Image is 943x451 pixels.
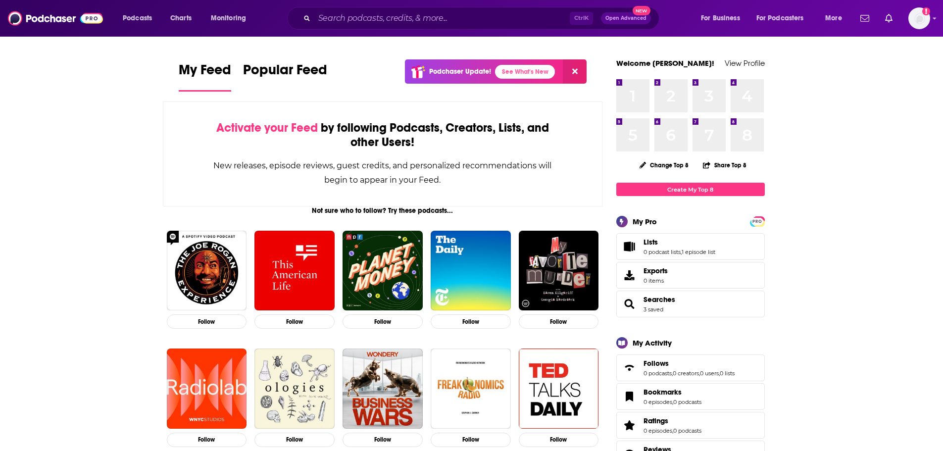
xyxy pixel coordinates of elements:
[343,349,423,429] img: Business Wars
[750,10,818,26] button: open menu
[725,58,765,68] a: View Profile
[644,238,658,247] span: Lists
[644,359,735,368] a: Follows
[616,412,765,439] span: Ratings
[167,433,247,447] button: Follow
[720,370,735,377] a: 0 lists
[620,418,640,432] a: Ratings
[254,231,335,311] img: This American Life
[519,314,599,329] button: Follow
[616,354,765,381] span: Follows
[908,7,930,29] span: Logged in as WE_Broadcast
[167,314,247,329] button: Follow
[167,349,247,429] img: Radiolab
[297,7,669,30] div: Search podcasts, credits, & more...
[519,349,599,429] img: TED Talks Daily
[243,61,327,92] a: Popular Feed
[343,433,423,447] button: Follow
[211,11,246,25] span: Monitoring
[682,249,715,255] a: 1 episode list
[179,61,231,84] span: My Feed
[431,314,511,329] button: Follow
[644,277,668,284] span: 0 items
[672,370,673,377] span: ,
[818,10,854,26] button: open menu
[702,155,747,175] button: Share Top 8
[254,349,335,429] img: Ologies with Alie Ward
[719,370,720,377] span: ,
[694,10,752,26] button: open menu
[179,61,231,92] a: My Feed
[116,10,165,26] button: open menu
[644,306,663,313] a: 3 saved
[644,249,681,255] a: 0 podcast lists
[343,231,423,311] img: Planet Money
[213,121,553,150] div: by following Podcasts, Creators, Lists, and other Users!
[856,10,873,27] a: Show notifications dropdown
[644,388,701,397] a: Bookmarks
[672,399,673,405] span: ,
[633,6,650,15] span: New
[164,10,198,26] a: Charts
[644,399,672,405] a: 0 episodes
[601,12,651,24] button: Open AdvancedNew
[908,7,930,29] button: Show profile menu
[429,67,491,76] p: Podchaser Update!
[616,183,765,196] a: Create My Top 8
[616,383,765,410] span: Bookmarks
[673,370,699,377] a: 0 creators
[243,61,327,84] span: Popular Feed
[519,433,599,447] button: Follow
[751,217,763,225] a: PRO
[616,233,765,260] span: Lists
[922,7,930,15] svg: Add a profile image
[634,159,695,171] button: Change Top 8
[644,266,668,275] span: Exports
[751,218,763,225] span: PRO
[616,262,765,289] a: Exports
[495,65,555,79] a: See What's New
[519,231,599,311] img: My Favorite Murder with Karen Kilgariff and Georgia Hardstark
[644,359,669,368] span: Follows
[644,416,668,425] span: Ratings
[825,11,842,25] span: More
[343,314,423,329] button: Follow
[314,10,570,26] input: Search podcasts, credits, & more...
[699,370,700,377] span: ,
[673,399,701,405] a: 0 podcasts
[8,9,103,28] img: Podchaser - Follow, Share and Rate Podcasts
[204,10,259,26] button: open menu
[605,16,646,21] span: Open Advanced
[681,249,682,255] span: ,
[644,295,675,304] a: Searches
[620,390,640,403] a: Bookmarks
[123,11,152,25] span: Podcasts
[431,349,511,429] img: Freakonomics Radio
[620,297,640,311] a: Searches
[644,388,682,397] span: Bookmarks
[673,427,701,434] a: 0 podcasts
[644,416,701,425] a: Ratings
[170,11,192,25] span: Charts
[254,314,335,329] button: Follow
[167,231,247,311] img: The Joe Rogan Experience
[633,217,657,226] div: My Pro
[431,433,511,447] button: Follow
[644,238,715,247] a: Lists
[216,120,318,135] span: Activate your Feed
[620,240,640,253] a: Lists
[616,291,765,317] span: Searches
[254,433,335,447] button: Follow
[908,7,930,29] img: User Profile
[431,231,511,311] a: The Daily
